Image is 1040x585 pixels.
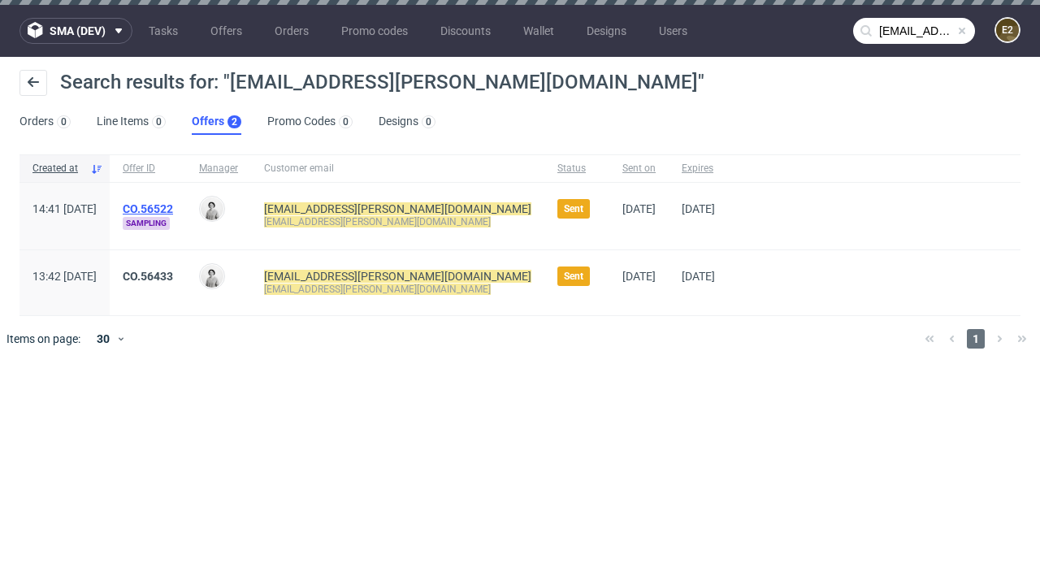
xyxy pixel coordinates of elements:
[192,109,241,135] a: Offers2
[379,109,435,135] a: Designs0
[682,202,715,215] span: [DATE]
[201,265,223,288] img: Dudek Mariola
[622,270,656,283] span: [DATE]
[557,162,596,175] span: Status
[622,162,656,175] span: Sent on
[156,116,162,128] div: 0
[201,18,252,44] a: Offers
[123,202,173,215] a: CO.56522
[426,116,431,128] div: 0
[60,71,704,93] span: Search results for: "[EMAIL_ADDRESS][PERSON_NAME][DOMAIN_NAME]"
[232,116,237,128] div: 2
[264,284,491,295] mark: [EMAIL_ADDRESS][PERSON_NAME][DOMAIN_NAME]
[267,109,353,135] a: Promo Codes0
[622,202,656,215] span: [DATE]
[123,270,173,283] a: CO.56433
[61,116,67,128] div: 0
[199,162,238,175] span: Manager
[513,18,564,44] a: Wallet
[6,331,80,347] span: Items on page:
[97,109,166,135] a: Line Items0
[649,18,697,44] a: Users
[264,270,531,283] mark: [EMAIL_ADDRESS][PERSON_NAME][DOMAIN_NAME]
[139,18,188,44] a: Tasks
[32,202,97,215] span: 14:41 [DATE]
[682,162,715,175] span: Expires
[564,270,583,283] span: Sent
[682,270,715,283] span: [DATE]
[123,162,173,175] span: Offer ID
[996,19,1019,41] figcaption: e2
[19,109,71,135] a: Orders0
[32,270,97,283] span: 13:42 [DATE]
[87,327,116,350] div: 30
[431,18,500,44] a: Discounts
[201,197,223,220] img: Dudek Mariola
[343,116,349,128] div: 0
[265,18,318,44] a: Orders
[123,217,170,230] span: Sampling
[264,162,531,175] span: Customer email
[19,18,132,44] button: sma (dev)
[264,202,531,215] mark: [EMAIL_ADDRESS][PERSON_NAME][DOMAIN_NAME]
[577,18,636,44] a: Designs
[967,329,985,349] span: 1
[264,216,491,227] mark: [EMAIL_ADDRESS][PERSON_NAME][DOMAIN_NAME]
[32,162,84,175] span: Created at
[50,25,106,37] span: sma (dev)
[564,202,583,215] span: Sent
[331,18,418,44] a: Promo codes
